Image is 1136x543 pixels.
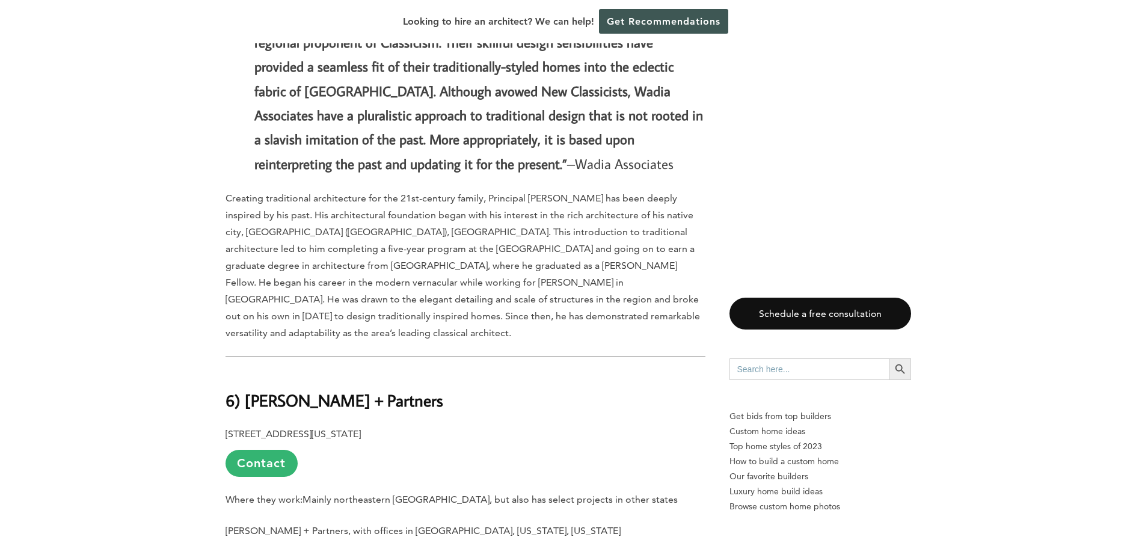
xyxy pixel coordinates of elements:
i: “[T]hey have helped sculpt the local environment to become an important regional proponent of Cla... [254,9,703,173]
span: Creating traditional architecture for the 21st-century family, Principal [PERSON_NAME] has been d... [226,192,700,339]
a: Luxury home build ideas [729,484,911,499]
p: Mainly northeastern [GEOGRAPHIC_DATA], but also has select projects in other states [226,491,705,508]
a: Get Recommendations [599,9,728,34]
input: Search here... [729,358,889,380]
span: – [567,155,575,173]
b: 6) [PERSON_NAME] + Partners [226,390,443,411]
b: Where they work: [226,494,302,505]
a: Custom home ideas [729,424,911,439]
a: Our favorite builders [729,469,911,484]
a: Contact [226,450,298,477]
a: How to build a custom home [729,454,911,469]
iframe: Drift Widget Chat Controller [905,456,1122,529]
svg: Search [894,363,907,376]
a: Schedule a free consultation [729,298,911,330]
p: Get bids from top builders [729,409,911,424]
span: Wadia Associates [575,155,674,173]
a: Browse custom home photos [729,499,911,514]
a: Top home styles of 2023 [729,439,911,454]
p: [STREET_ADDRESS][US_STATE] [226,426,705,477]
